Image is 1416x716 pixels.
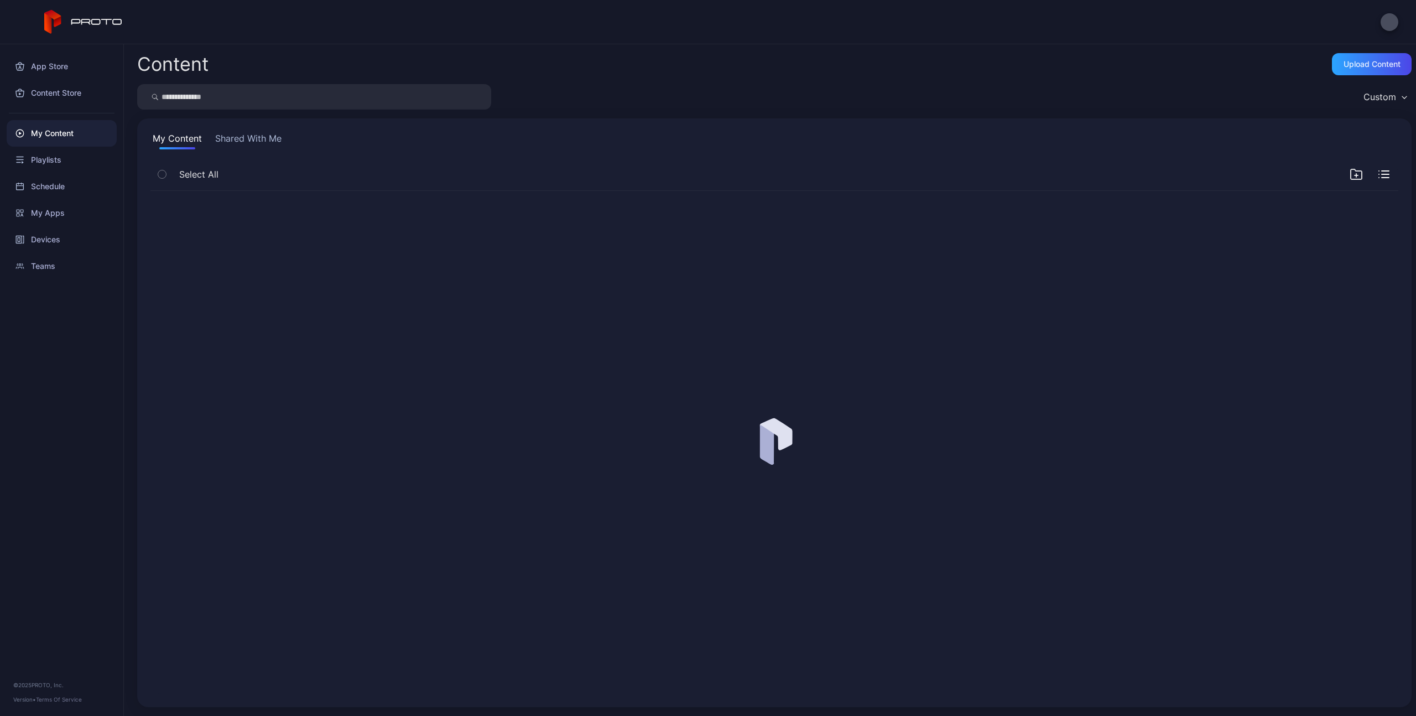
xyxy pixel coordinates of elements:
button: Upload Content [1332,53,1412,75]
a: My Content [7,120,117,147]
span: Select All [179,168,218,181]
a: My Apps [7,200,117,226]
a: Teams [7,253,117,279]
a: Content Store [7,80,117,106]
div: Custom [1363,91,1396,102]
span: Version • [13,696,36,703]
button: Shared With Me [213,132,284,149]
a: App Store [7,53,117,80]
div: © 2025 PROTO, Inc. [13,681,110,689]
a: Terms Of Service [36,696,82,703]
div: Upload Content [1344,60,1401,69]
button: Custom [1358,84,1412,110]
a: Devices [7,226,117,253]
button: My Content [150,132,204,149]
a: Schedule [7,173,117,200]
a: Playlists [7,147,117,173]
div: Content [137,55,209,74]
